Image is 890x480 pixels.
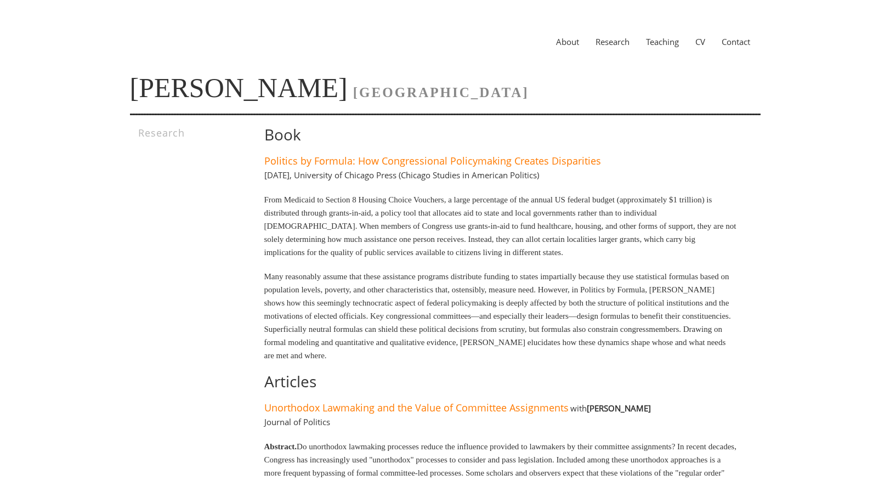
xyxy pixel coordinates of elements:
[264,442,297,451] b: Abstract.
[264,270,738,362] p: Many reasonably assume that these assistance programs distribute funding to states impartially be...
[138,126,233,139] h3: Research
[130,72,348,103] a: [PERSON_NAME]
[264,193,738,259] p: From Medicaid to Section 8 Housing Choice Vouchers, a large percentage of the annual US federal b...
[548,36,587,47] a: About
[264,126,738,143] h1: Book
[587,36,638,47] a: Research
[264,170,539,180] h4: [DATE], University of Chicago Press (Chicago Studies in American Politics)
[687,36,713,47] a: CV
[264,373,738,390] h1: Articles
[264,403,651,427] h4: with Journal of Politics
[353,85,529,100] span: [GEOGRAPHIC_DATA]
[264,401,569,414] a: Unorthodox Lawmaking and the Value of Committee Assignments
[264,154,601,167] a: Politics by Formula: How Congressional Policymaking Creates Disparities
[587,403,651,414] b: [PERSON_NAME]
[638,36,687,47] a: Teaching
[713,36,758,47] a: Contact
